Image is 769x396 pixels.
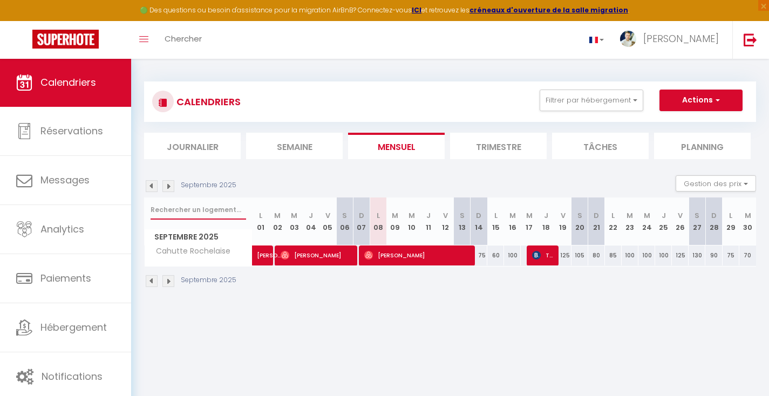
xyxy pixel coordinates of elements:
[739,197,756,245] th: 30
[577,210,582,221] abbr: S
[654,133,751,159] li: Planning
[336,197,353,245] th: 06
[705,245,722,265] div: 90
[504,245,521,265] div: 100
[145,229,252,245] span: Septembre 2025
[309,210,313,221] abbr: J
[526,210,533,221] abbr: M
[364,245,470,265] span: [PERSON_NAME]
[644,210,650,221] abbr: M
[269,197,286,245] th: 02
[561,210,566,221] abbr: V
[370,197,386,245] th: 08
[359,210,364,221] abbr: D
[605,245,622,265] div: 85
[552,133,649,159] li: Tâches
[540,90,643,111] button: Filtrer par hébergement
[487,197,504,245] th: 15
[494,210,498,221] abbr: L
[588,197,605,245] th: 21
[554,245,571,265] div: 125
[281,245,353,265] span: [PERSON_NAME]
[745,210,751,221] abbr: M
[622,197,638,245] th: 23
[509,210,516,221] abbr: M
[253,245,269,266] a: [PERSON_NAME]
[443,210,448,221] abbr: V
[689,197,705,245] th: 27
[412,5,421,15] a: ICI
[348,133,445,159] li: Mensuel
[676,175,756,192] button: Gestion des prix
[471,245,487,265] div: 75
[319,197,336,245] th: 05
[612,21,732,59] a: ... [PERSON_NAME]
[246,133,343,159] li: Semaine
[659,90,743,111] button: Actions
[739,245,756,265] div: 70
[174,90,241,114] h3: CALENDRIERS
[181,275,236,285] p: Septembre 2025
[662,210,666,221] abbr: J
[165,33,202,44] span: Chercher
[144,133,241,159] li: Journalier
[325,210,330,221] abbr: V
[286,197,303,245] th: 03
[9,4,41,37] button: Ouvrir le widget de chat LiveChat
[460,210,465,221] abbr: S
[426,210,431,221] abbr: J
[40,222,84,236] span: Analytics
[291,210,297,221] abbr: M
[386,197,403,245] th: 09
[571,245,588,265] div: 105
[532,245,554,265] span: TravelPerk S.L.U.
[594,210,599,221] abbr: D
[469,5,628,15] strong: créneaux d'ouverture de la salle migration
[487,245,504,265] div: 60
[476,210,481,221] abbr: D
[537,197,554,245] th: 18
[42,370,103,383] span: Notifications
[259,210,262,221] abbr: L
[723,197,739,245] th: 29
[705,197,722,245] th: 28
[611,210,615,221] abbr: L
[274,210,281,221] abbr: M
[544,210,548,221] abbr: J
[40,320,107,334] span: Hébergement
[257,240,282,260] span: [PERSON_NAME]
[744,33,757,46] img: logout
[409,210,415,221] abbr: M
[638,245,655,265] div: 100
[32,30,99,49] img: Super Booking
[146,245,233,257] span: Cahutte Rochelaise
[377,210,380,221] abbr: L
[695,210,699,221] abbr: S
[678,210,683,221] abbr: V
[672,245,689,265] div: 125
[392,210,398,221] abbr: M
[620,31,636,47] img: ...
[571,197,588,245] th: 20
[403,197,420,245] th: 10
[437,197,454,245] th: 12
[521,197,537,245] th: 17
[588,245,605,265] div: 80
[504,197,521,245] th: 16
[40,76,96,89] span: Calendriers
[723,245,739,265] div: 75
[420,197,437,245] th: 11
[711,210,717,221] abbr: D
[643,32,719,45] span: [PERSON_NAME]
[471,197,487,245] th: 14
[554,197,571,245] th: 19
[638,197,655,245] th: 24
[353,197,370,245] th: 07
[450,133,547,159] li: Trimestre
[342,210,347,221] abbr: S
[622,245,638,265] div: 100
[655,197,672,245] th: 25
[40,173,90,187] span: Messages
[40,271,91,285] span: Paiements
